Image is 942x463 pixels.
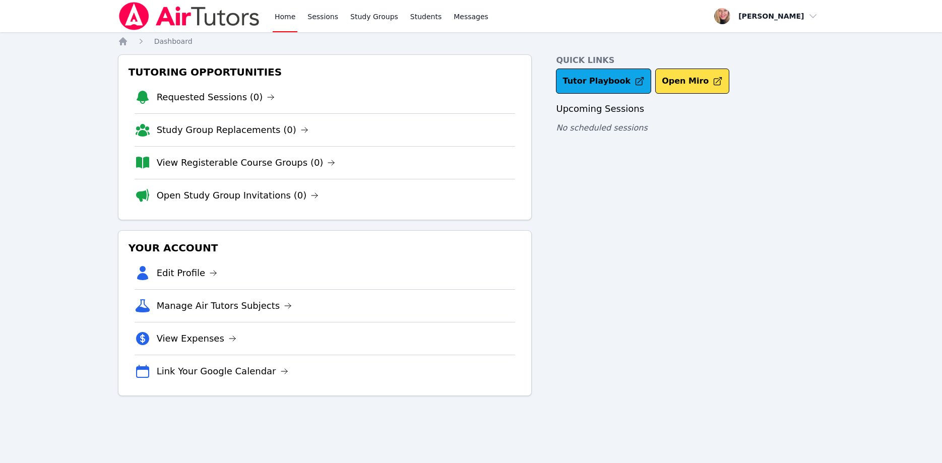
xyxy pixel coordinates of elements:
[655,69,729,94] button: Open Miro
[157,299,292,313] a: Manage Air Tutors Subjects
[157,364,288,378] a: Link Your Google Calendar
[157,123,308,137] a: Study Group Replacements (0)
[556,69,651,94] a: Tutor Playbook
[157,188,319,203] a: Open Study Group Invitations (0)
[157,332,236,346] a: View Expenses
[157,90,275,104] a: Requested Sessions (0)
[118,36,825,46] nav: Breadcrumb
[154,36,193,46] a: Dashboard
[157,156,336,170] a: View Registerable Course Groups (0)
[127,63,524,81] h3: Tutoring Opportunities
[118,2,261,30] img: Air Tutors
[157,266,218,280] a: Edit Profile
[127,239,524,257] h3: Your Account
[154,37,193,45] span: Dashboard
[556,123,647,133] span: No scheduled sessions
[556,54,824,67] h4: Quick Links
[556,102,824,116] h3: Upcoming Sessions
[454,12,488,22] span: Messages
